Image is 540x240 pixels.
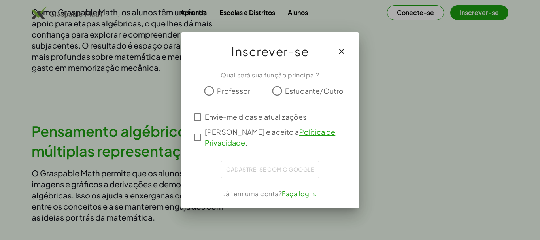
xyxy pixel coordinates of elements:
font: Envie-me dicas e atualizações [205,112,306,121]
font: Estudante/Outro [285,86,344,95]
font: Qual será sua função principal? [221,71,319,79]
font: Já tem uma conta? [223,189,282,198]
a: Faça login. [282,189,317,198]
font: Professor [217,86,250,95]
font: Inscrever-se [231,44,309,59]
font: [PERSON_NAME] e aceito a [205,127,299,136]
font: . [245,138,247,147]
a: Política de Privacidade [205,127,335,147]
